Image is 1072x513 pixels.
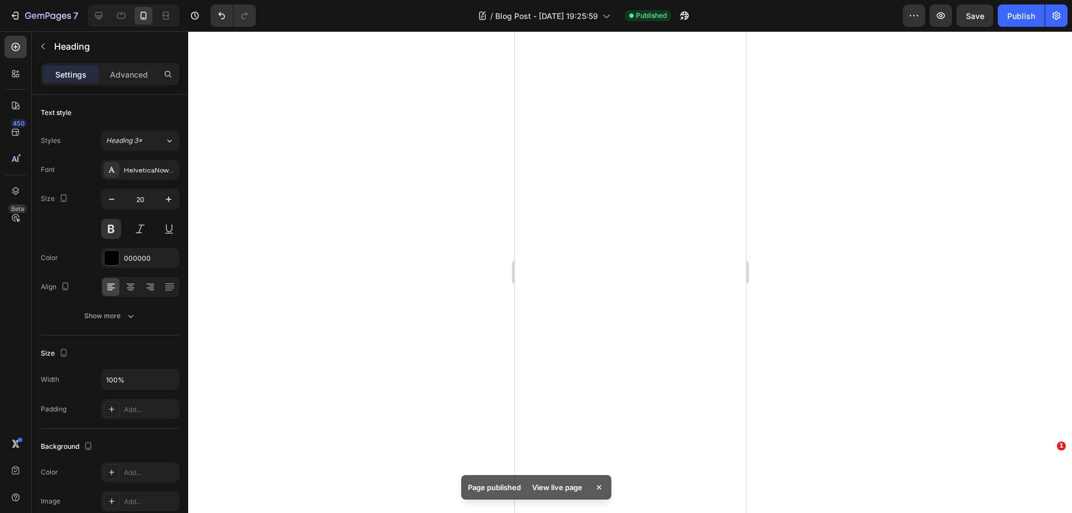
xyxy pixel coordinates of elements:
div: Background [41,439,95,454]
p: 7 [73,9,78,22]
div: Width [41,375,59,385]
button: Save [956,4,993,27]
span: Heading 3* [106,136,142,146]
p: Advanced [110,69,148,80]
iframe: Intercom live chat [1034,458,1061,485]
iframe: Design area [515,31,746,513]
div: 000000 [124,253,176,263]
div: Publish [1007,10,1035,22]
div: HelveticaNowDisplay [124,165,176,175]
button: Publish [998,4,1045,27]
div: Padding [41,404,66,414]
span: 1 [1057,442,1066,450]
div: Align [41,280,72,295]
div: 450 [11,119,27,128]
span: Save [966,11,984,21]
button: Heading 3* [101,131,179,151]
div: View live page [525,480,589,495]
p: Settings [55,69,87,80]
p: Page published [468,482,521,493]
span: / [490,10,493,22]
button: Show more [41,306,179,326]
div: Undo/Redo [210,4,256,27]
div: Show more [84,310,136,322]
div: Add... [124,405,176,415]
div: Add... [124,468,176,478]
button: 7 [4,4,83,27]
div: Text style [41,108,71,118]
div: Beta [8,204,27,213]
span: Blog Post - [DATE] 19:25:59 [495,10,598,22]
div: Font [41,165,55,175]
div: Styles [41,136,60,146]
div: Image [41,496,60,506]
p: Heading [54,40,175,53]
div: Size [41,346,70,361]
div: Size [41,191,70,207]
div: Add... [124,497,176,507]
input: Auto [102,370,179,390]
span: Published [636,11,667,21]
div: Color [41,467,58,477]
div: Color [41,253,58,263]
